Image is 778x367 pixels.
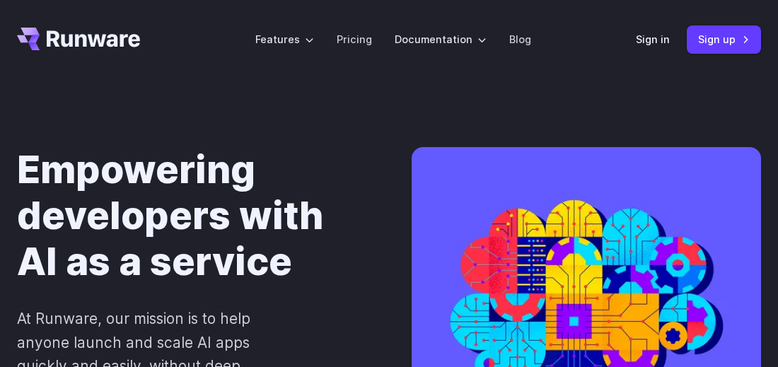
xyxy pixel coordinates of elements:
a: Blog [509,31,531,47]
a: Sign up [687,25,761,53]
label: Features [255,31,314,47]
a: Go to / [17,28,140,50]
a: Pricing [337,31,372,47]
a: Sign in [636,31,670,47]
h1: Empowering developers with AI as a service [17,147,366,284]
label: Documentation [395,31,487,47]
